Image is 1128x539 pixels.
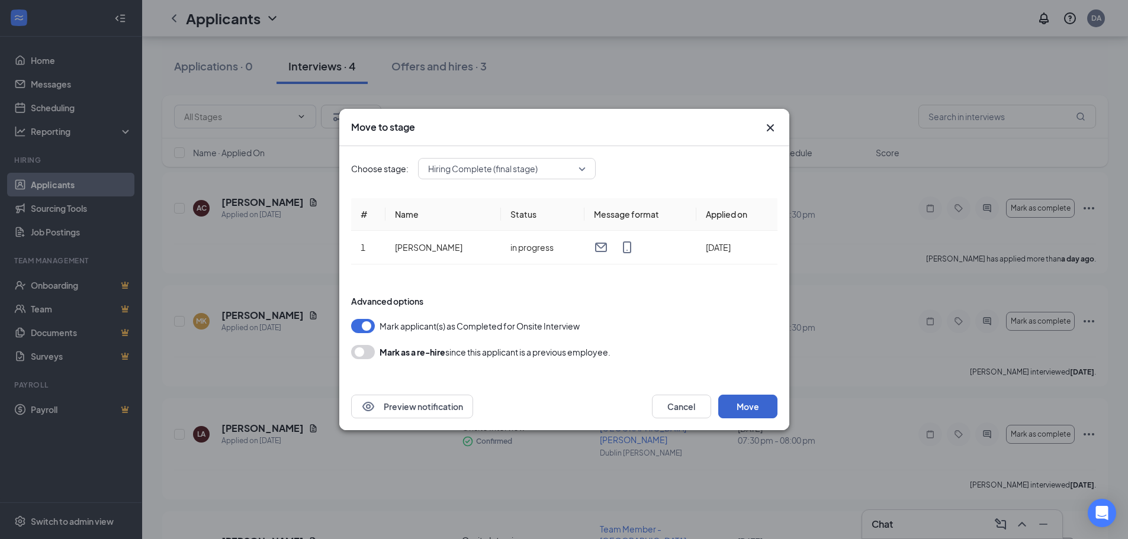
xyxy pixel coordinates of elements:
[584,198,697,231] th: Message format
[428,160,538,177] span: Hiring Complete (final stage)
[696,231,777,264] td: [DATE]
[763,121,777,135] svg: Cross
[652,395,711,418] button: Cancel
[351,395,473,418] button: EyePreview notification
[385,198,501,231] th: Name
[380,347,445,357] b: Mark as a re-hire
[718,395,777,418] button: Move
[380,345,610,359] div: since this applicant is a previous employee.
[361,399,375,414] svg: Eye
[361,242,365,253] span: 1
[696,198,777,231] th: Applied on
[351,162,409,175] span: Choose stage:
[351,121,415,134] h3: Move to stage
[380,319,580,333] span: Mark applicant(s) as Completed for Onsite Interview
[351,198,386,231] th: #
[763,121,777,135] button: Close
[620,240,634,254] svg: MobileSms
[351,295,777,307] div: Advanced options
[1088,499,1116,527] div: Open Intercom Messenger
[501,231,584,264] td: in progress
[501,198,584,231] th: Status
[594,240,608,254] svg: Email
[385,231,501,264] td: [PERSON_NAME]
